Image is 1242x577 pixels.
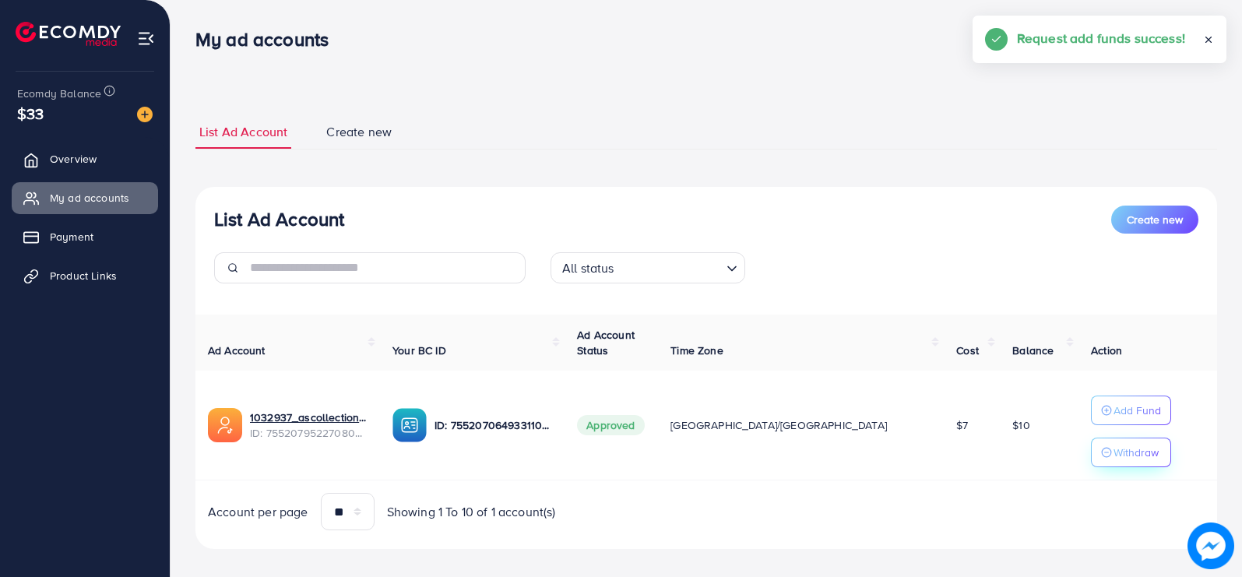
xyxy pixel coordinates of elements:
h3: My ad accounts [195,28,341,51]
span: ID: 7552079522708094993 [250,425,368,441]
span: Showing 1 To 10 of 1 account(s) [387,503,556,521]
span: Approved [577,415,644,435]
span: $33 [17,102,44,125]
span: Ad Account Status [577,327,635,358]
span: Account per page [208,503,308,521]
span: Overview [50,151,97,167]
div: <span class='underline'>1032937_ascollection797_1758355565983</span></br>7552079522708094993 [250,410,368,442]
span: $10 [1012,417,1029,433]
span: Balance [1012,343,1054,358]
a: Product Links [12,260,158,291]
img: logo [16,22,121,46]
span: All status [559,257,617,280]
span: Ad Account [208,343,266,358]
a: Overview [12,143,158,174]
img: ic-ads-acc.e4c84228.svg [208,408,242,442]
a: 1032937_ascollection797_1758355565983 [250,410,368,425]
button: Create new [1111,206,1198,234]
img: image [137,107,153,122]
a: My ad accounts [12,182,158,213]
button: Withdraw [1091,438,1171,467]
div: Search for option [551,252,745,283]
span: Create new [326,123,392,141]
p: Withdraw [1114,443,1159,462]
h3: List Ad Account [214,208,344,230]
span: My ad accounts [50,190,129,206]
span: Your BC ID [392,343,446,358]
span: Time Zone [670,343,723,358]
span: Cost [956,343,979,358]
span: [GEOGRAPHIC_DATA]/[GEOGRAPHIC_DATA] [670,417,887,433]
span: Product Links [50,268,117,283]
input: Search for option [619,254,720,280]
img: ic-ba-acc.ded83a64.svg [392,408,427,442]
span: Create new [1127,212,1183,227]
a: Payment [12,221,158,252]
p: Add Fund [1114,401,1161,420]
button: Add Fund [1091,396,1171,425]
span: $7 [956,417,968,433]
span: Ecomdy Balance [17,86,101,101]
span: Action [1091,343,1122,358]
img: menu [137,30,155,47]
p: ID: 7552070649331105799 [435,416,552,435]
span: Payment [50,229,93,245]
img: image [1187,522,1234,569]
span: List Ad Account [199,123,287,141]
h5: Request add funds success! [1017,28,1185,48]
